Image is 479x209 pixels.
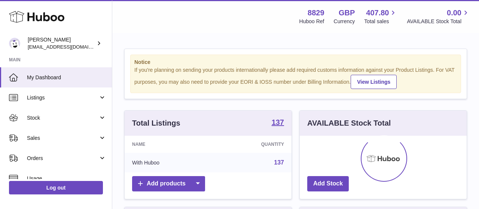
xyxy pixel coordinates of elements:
[299,18,324,25] div: Huboo Ref
[351,75,397,89] a: View Listings
[27,155,98,162] span: Orders
[132,118,180,128] h3: Total Listings
[364,18,397,25] span: Total sales
[9,38,20,49] img: internalAdmin-8829@internal.huboo.com
[447,8,461,18] span: 0.00
[274,159,284,166] a: 137
[134,67,457,89] div: If you're planning on sending your products internationally please add required customs informati...
[272,119,284,126] strong: 137
[213,136,292,153] th: Quantity
[27,135,98,142] span: Sales
[339,8,355,18] strong: GBP
[272,119,284,127] a: 137
[366,8,389,18] span: 407.80
[307,118,391,128] h3: AVAILABLE Stock Total
[407,18,470,25] span: AVAILABLE Stock Total
[364,8,397,25] a: 407.80 Total sales
[27,94,98,101] span: Listings
[308,8,324,18] strong: 8829
[307,176,349,191] a: Add Stock
[27,114,98,122] span: Stock
[27,175,106,182] span: Usage
[28,44,110,50] span: [EMAIL_ADDRESS][DOMAIN_NAME]
[9,181,103,194] a: Log out
[407,8,470,25] a: 0.00 AVAILABLE Stock Total
[28,36,95,50] div: [PERSON_NAME]
[334,18,355,25] div: Currency
[125,136,213,153] th: Name
[132,176,205,191] a: Add products
[27,74,106,81] span: My Dashboard
[125,153,213,172] td: With Huboo
[134,59,457,66] strong: Notice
